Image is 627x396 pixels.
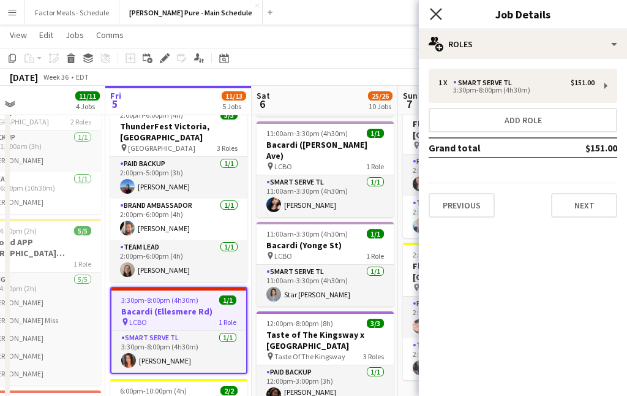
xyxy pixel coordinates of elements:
[5,27,32,43] a: View
[108,97,121,111] span: 5
[257,175,394,217] app-card-role: Smart Serve TL1/111:00am-3:30pm (4h30m)[PERSON_NAME]
[403,243,540,380] app-job-card: 2:00pm-6:00pm (4h)2/2Flashfood APP USA Ripon, [GEOGRAPHIC_DATA] Save Mart #1002 RolesPaid Backup1...
[70,117,91,126] span: 2 Roles
[110,121,247,143] h3: ThunderFest Victoria, [GEOGRAPHIC_DATA]
[551,193,617,218] button: Next
[110,199,247,240] app-card-role: Brand Ambassador1/12:00pm-6:00pm (4h)[PERSON_NAME]
[257,222,394,307] app-job-card: 11:00am-3:30pm (4h30m)1/1Bacardi (Yonge St) LCBO1 RoleSmart Serve TL1/111:00am-3:30pm (4h30m)Star...
[366,251,384,261] span: 1 Role
[75,91,100,101] span: 11/11
[10,29,27,40] span: View
[111,331,246,373] app-card-role: Smart Serve TL1/13:30pm-8:00pm (4h30m)[PERSON_NAME]
[73,259,91,268] span: 1 Role
[438,78,453,87] div: 1 x
[274,352,345,361] span: Taste Of The Kingsway
[453,78,517,87] div: Smart Serve TL
[419,6,627,22] h3: Job Details
[110,157,247,199] app-card-role: Paid Backup1/12:00pm-5:00pm (3h)[PERSON_NAME]
[25,1,119,25] button: Factor Meals - Schedule
[121,295,198,305] span: 3:30pm-8:00pm (4h30m)
[34,27,58,43] a: Edit
[266,129,348,138] span: 11:00am-3:30pm (4h30m)
[219,318,236,327] span: 1 Role
[419,29,627,59] div: Roles
[111,306,246,317] h3: Bacardi (Ellesmere Rd)
[110,103,247,282] app-job-card: 2:00pm-6:00pm (4h)3/3ThunderFest Victoria, [GEOGRAPHIC_DATA] [GEOGRAPHIC_DATA]3 RolesPaid Backup1...
[10,71,38,83] div: [DATE]
[255,97,270,111] span: 6
[257,90,270,101] span: Sat
[369,102,392,111] div: 10 Jobs
[429,108,617,132] button: Add role
[429,138,545,158] td: Grand total
[266,229,348,238] span: 11:00am-3:30pm (4h30m)
[217,143,238,153] span: 3 Roles
[403,118,540,140] h3: Flashfood APP USA Modesto, [GEOGRAPHIC_DATA]
[257,265,394,307] app-card-role: Smart Serve TL1/111:00am-3:30pm (4h30m)Star [PERSON_NAME]
[222,91,246,101] span: 11/13
[363,352,384,361] span: 3 Roles
[257,121,394,217] app-job-card: 11:00am-3:30pm (4h30m)1/1Bacardi ([PERSON_NAME] Ave) LCBO1 RoleSmart Serve TL1/111:00am-3:30pm (4...
[129,318,147,327] span: LCBO
[220,386,238,395] span: 2/2
[366,162,384,171] span: 1 Role
[96,29,124,40] span: Comms
[128,143,195,153] span: [GEOGRAPHIC_DATA]
[222,102,246,111] div: 5 Jobs
[403,297,540,338] app-card-role: Paid Backup1/12:00pm-5:00pm (3h)[PERSON_NAME]
[571,78,595,87] div: $151.00
[110,90,121,101] span: Fri
[74,226,91,235] span: 5/5
[367,229,384,238] span: 1/1
[545,138,617,158] td: $151.00
[403,261,540,283] h3: Flashfood APP USA Ripon, [GEOGRAPHIC_DATA]
[91,27,129,43] a: Comms
[368,91,392,101] span: 25/26
[257,139,394,161] h3: Bacardi ([PERSON_NAME] Ave)
[274,162,292,171] span: LCBO
[110,287,247,374] app-job-card: 3:30pm-8:00pm (4h30m)1/1Bacardi (Ellesmere Rd) LCBO1 RoleSmart Serve TL1/13:30pm-8:00pm (4h30m)[P...
[110,240,247,282] app-card-role: Team Lead1/12:00pm-6:00pm (4h)[PERSON_NAME]
[76,72,89,82] div: EDT
[413,250,476,259] span: 2:00pm-6:00pm (4h)
[403,154,540,196] app-card-role: Paid Backup1/12:00pm-5:00pm (3h)[PERSON_NAME]
[40,72,71,82] span: Week 36
[219,295,236,305] span: 1/1
[403,90,418,101] span: Sun
[266,319,333,328] span: 12:00pm-8:00pm (8h)
[401,97,418,111] span: 7
[367,319,384,328] span: 3/3
[257,240,394,251] h3: Bacardi (Yonge St)
[39,29,53,40] span: Edit
[257,329,394,351] h3: Taste of The Kingsway x [GEOGRAPHIC_DATA]
[429,193,495,218] button: Previous
[367,129,384,138] span: 1/1
[66,29,84,40] span: Jobs
[76,102,99,111] div: 4 Jobs
[119,1,263,25] button: [PERSON_NAME] Pure - Main Schedule
[438,87,595,93] div: 3:30pm-8:00pm (4h30m)
[274,251,292,261] span: LCBO
[403,101,540,238] app-job-card: 2:00pm-6:00pm (4h)2/2Flashfood APP USA Modesto, [GEOGRAPHIC_DATA] Save Mart #952 RolesPaid Backup...
[403,196,540,238] app-card-role: Team Lead1/12:00pm-6:00pm (4h)[PERSON_NAME]
[403,338,540,380] app-card-role: Team Lead1/12:00pm-6:00pm (4h)[PERSON_NAME] Miss
[120,386,187,395] span: 6:00pm-10:00pm (4h)
[61,27,89,43] a: Jobs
